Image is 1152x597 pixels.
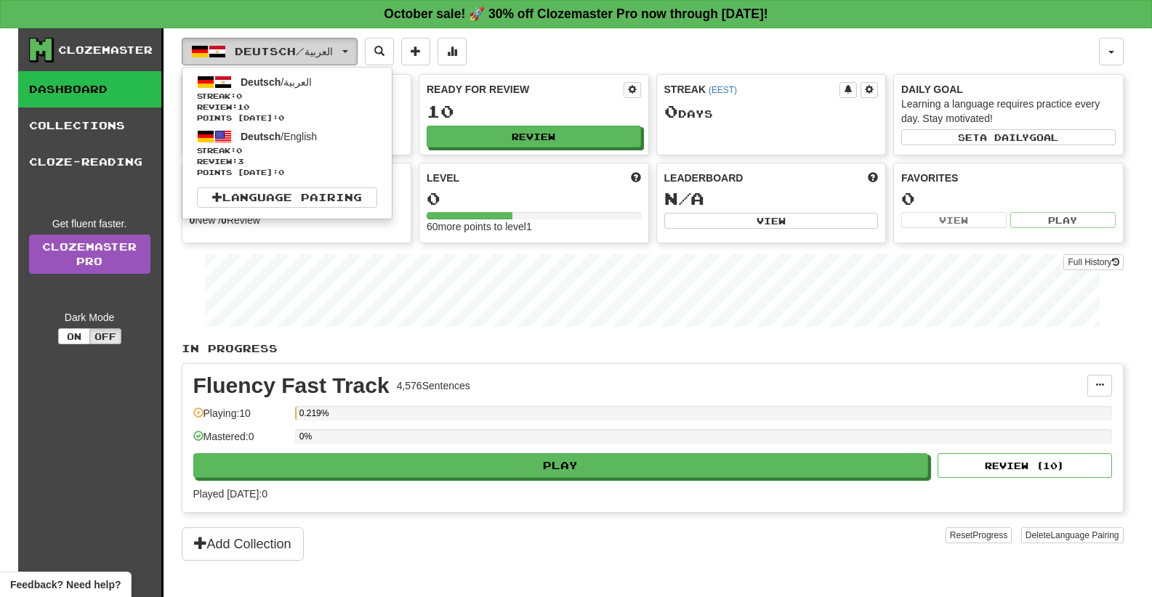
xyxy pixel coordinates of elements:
button: DeleteLanguage Pairing [1021,527,1124,543]
strong: 0 [221,214,227,226]
span: Open feedback widget [10,577,121,592]
button: Review [427,126,641,147]
div: 4,576 Sentences [397,378,470,393]
span: Leaderboard [664,171,744,185]
button: Review (10) [938,453,1112,478]
button: More stats [438,38,467,65]
div: Mastered: 0 [193,429,288,453]
button: ResetProgress [946,527,1012,543]
div: Clozemaster [58,43,153,57]
div: Playing: 10 [193,406,288,430]
button: Seta dailygoal [901,129,1116,145]
div: 10 [427,102,641,121]
span: / English [241,131,317,142]
a: (EEST) [709,85,737,95]
a: ClozemasterPro [29,235,150,274]
button: View [664,213,879,229]
strong: October sale! 🚀 30% off Clozemaster Pro now through [DATE]! [384,7,768,21]
button: Play [1010,212,1116,228]
button: View [901,212,1007,228]
button: Off [89,328,121,344]
div: Ready for Review [427,82,624,97]
a: Deutsch/العربيةStreak:0 Review:10Points [DATE]:0 [182,71,392,126]
div: Dark Mode [29,310,150,325]
button: On [58,328,90,344]
span: N/A [664,188,704,208]
div: 0 [901,190,1116,208]
span: This week in points, UTC [868,171,878,185]
button: Add sentence to collection [401,38,430,65]
span: Review: 10 [197,102,377,113]
div: 60 more points to level 1 [427,219,641,234]
div: Streak [664,82,840,97]
button: Full History [1063,254,1123,270]
button: Add Collection [182,527,304,561]
a: Cloze-Reading [18,144,161,180]
span: a daily [980,132,1029,142]
a: Deutsch/EnglishStreak:0 Review:3Points [DATE]:0 [182,126,392,180]
div: Learning a language requires practice every day. Stay motivated! [901,97,1116,126]
div: Fluency Fast Track [193,375,390,397]
span: Deutsch [241,131,281,142]
span: Points [DATE]: 0 [197,167,377,178]
span: 0 [236,92,242,100]
span: Level [427,171,459,185]
span: Points [DATE]: 0 [197,113,377,123]
strong: 0 [190,214,196,226]
span: Deutsch / العربية [235,45,333,57]
div: Get fluent faster. [29,216,150,231]
button: Deutsch/العربية [182,38,358,65]
a: Collections [18,107,161,144]
span: Deutsch [241,76,281,88]
a: Language Pairing [197,187,377,208]
div: Favorites [901,171,1116,185]
span: Review: 3 [197,156,377,167]
div: Daily Goal [901,82,1116,97]
p: In Progress [182,341,1124,356]
span: 0 [664,101,678,121]
a: Dashboard [18,71,161,107]
span: Language Pairing [1050,530,1119,540]
div: Day s [664,102,879,121]
span: / العربية [241,76,312,88]
div: 0 [427,190,641,208]
span: 0 [236,146,242,155]
span: Streak: [197,145,377,156]
span: Played [DATE]: 0 [193,488,267,500]
span: Streak: [197,91,377,102]
span: Progress [972,530,1007,540]
button: Search sentences [365,38,394,65]
button: Play [193,453,929,478]
span: Score more points to level up [631,171,641,185]
div: New / Review [190,213,404,227]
